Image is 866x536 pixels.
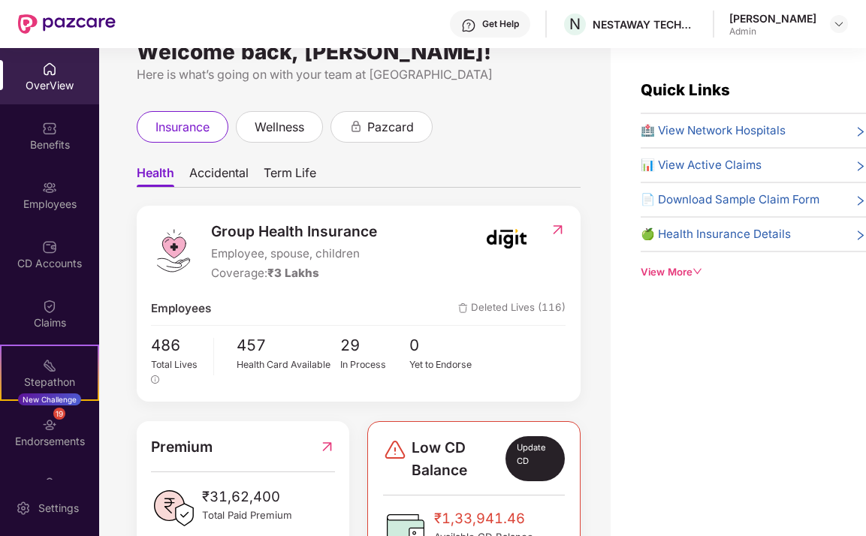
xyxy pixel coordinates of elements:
[641,225,791,243] span: 🍏 Health Insurance Details
[211,264,377,282] div: Coverage:
[211,220,377,242] span: Group Health Insurance
[855,159,866,174] span: right
[137,46,581,58] div: Welcome back, [PERSON_NAME]!
[2,375,98,390] div: Stepathon
[202,507,292,523] span: Total Paid Premium
[211,245,377,263] span: Employee, spouse, children
[151,486,196,531] img: PaidPremiumIcon
[42,358,57,373] img: svg+xml;base64,PHN2ZyB4bWxucz0iaHR0cDovL3d3dy53My5vcmcvMjAwMC9zdmciIHdpZHRoPSIyMSIgaGVpZ2h0PSIyMC...
[237,333,340,357] span: 457
[16,501,31,516] img: svg+xml;base64,PHN2ZyBpZD0iU2V0dGluZy0yMHgyMCIgeG1sbnM9Imh0dHA6Ly93d3cudzMub3JnLzIwMDAvc3ZnIiB3aW...
[151,333,203,357] span: 486
[151,435,213,458] span: Premium
[18,393,81,405] div: New Challenge
[569,15,581,33] span: N
[550,222,566,237] img: RedirectIcon
[18,14,116,34] img: New Pazcare Logo
[641,264,866,280] div: View More
[42,477,57,492] img: svg+xml;base64,PHN2ZyBpZD0iTXlfT3JkZXJzIiBkYXRhLW5hbWU9Ik15IE9yZGVycyIgeG1sbnM9Imh0dHA6Ly93d3cudz...
[237,357,340,372] div: Health Card Available
[34,501,83,516] div: Settings
[42,299,57,314] img: svg+xml;base64,PHN2ZyBpZD0iQ2xhaW0iIHhtbG5zPSJodHRwOi8vd3d3LnczLm9yZy8yMDAwL3N2ZyIgd2lkdGg9IjIwIi...
[409,357,478,372] div: Yet to Endorse
[458,303,468,313] img: deleteIcon
[367,118,414,137] span: pazcard
[434,507,533,529] span: ₹1,33,941.46
[42,121,57,136] img: svg+xml;base64,PHN2ZyBpZD0iQmVuZWZpdHMiIHhtbG5zPSJodHRwOi8vd3d3LnczLm9yZy8yMDAwL3N2ZyIgd2lkdGg9Ij...
[42,62,57,77] img: svg+xml;base64,PHN2ZyBpZD0iSG9tZSIgeG1sbnM9Imh0dHA6Ly93d3cudzMub3JnLzIwMDAvc3ZnIiB3aWR0aD0iMjAiIG...
[855,194,866,209] span: right
[319,435,335,458] img: RedirectIcon
[349,119,363,133] div: animation
[137,65,581,84] div: Here is what’s going on with your team at [GEOGRAPHIC_DATA]
[692,266,702,276] span: down
[53,408,65,420] div: 19
[412,436,506,481] span: Low CD Balance
[340,333,409,357] span: 29
[151,300,211,318] span: Employees
[505,436,565,481] div: Update CD
[255,118,304,137] span: wellness
[137,165,174,187] span: Health
[641,80,730,99] span: Quick Links
[42,180,57,195] img: svg+xml;base64,PHN2ZyBpZD0iRW1wbG95ZWVzIiB4bWxucz0iaHR0cDovL3d3dy53My5vcmcvMjAwMC9zdmciIHdpZHRoPS...
[383,438,407,462] img: svg+xml;base64,PHN2ZyBpZD0iRGFuZ2VyLTMyeDMyIiB4bWxucz0iaHR0cDovL3d3dy53My5vcmcvMjAwMC9zdmciIHdpZH...
[855,125,866,140] span: right
[641,156,762,174] span: 📊 View Active Claims
[478,220,535,257] img: insurerIcon
[42,239,57,254] img: svg+xml;base64,PHN2ZyBpZD0iQ0RfQWNjb3VudHMiIGRhdGEtbmFtZT0iQ0QgQWNjb3VudHMiIHhtbG5zPSJodHRwOi8vd3...
[729,26,816,38] div: Admin
[641,122,786,140] span: 🏥 View Network Hospitals
[202,486,292,507] span: ₹31,62,400
[482,18,519,30] div: Get Help
[641,191,819,209] span: 📄 Download Sample Claim Form
[458,300,566,318] span: Deleted Lives (116)
[42,417,57,432] img: svg+xml;base64,PHN2ZyBpZD0iRW5kb3JzZW1lbnRzIiB4bWxucz0iaHR0cDovL3d3dy53My5vcmcvMjAwMC9zdmciIHdpZH...
[461,18,476,33] img: svg+xml;base64,PHN2ZyBpZD0iSGVscC0zMngzMiIgeG1sbnM9Imh0dHA6Ly93d3cudzMub3JnLzIwMDAvc3ZnIiB3aWR0aD...
[729,11,816,26] div: [PERSON_NAME]
[340,357,409,372] div: In Process
[151,359,198,370] span: Total Lives
[593,17,698,32] div: NESTAWAY TECHNOLOGIES PRIVATE LIMITED
[833,18,845,30] img: svg+xml;base64,PHN2ZyBpZD0iRHJvcGRvd24tMzJ4MzIiIHhtbG5zPSJodHRwOi8vd3d3LnczLm9yZy8yMDAwL3N2ZyIgd2...
[264,165,316,187] span: Term Life
[855,228,866,243] span: right
[151,228,196,273] img: logo
[151,375,159,384] span: info-circle
[189,165,249,187] span: Accidental
[155,118,210,137] span: insurance
[409,333,478,357] span: 0
[267,266,319,280] span: ₹3 Lakhs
